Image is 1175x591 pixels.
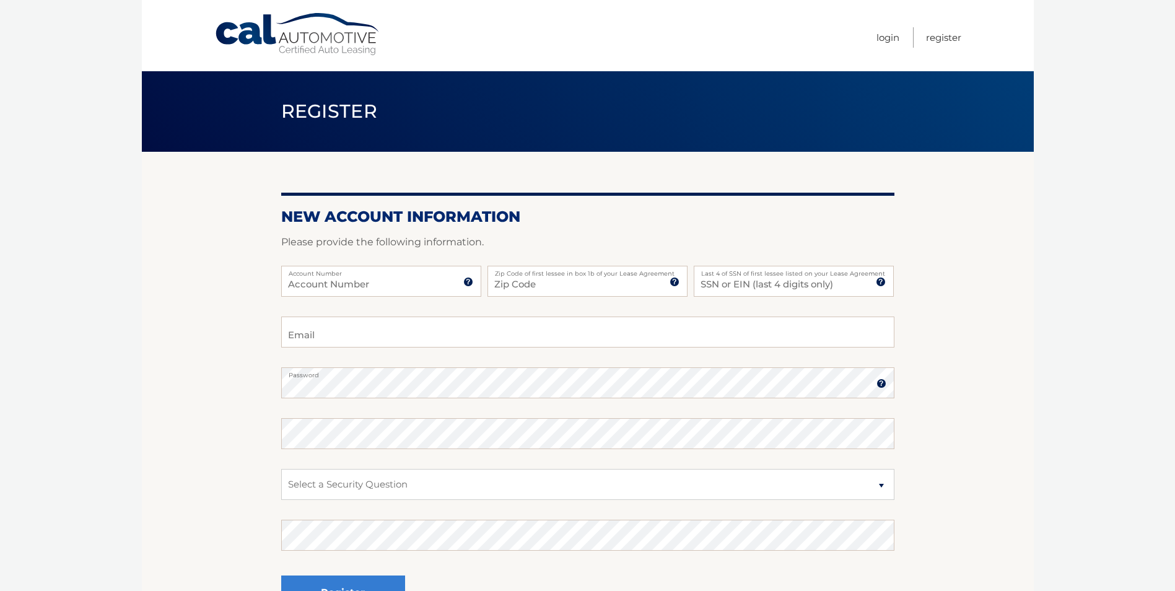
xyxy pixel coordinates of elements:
h2: New Account Information [281,208,894,226]
img: tooltip.svg [670,277,679,287]
input: SSN or EIN (last 4 digits only) [694,266,894,297]
input: Account Number [281,266,481,297]
span: Register [281,100,378,123]
img: tooltip.svg [463,277,473,287]
img: tooltip.svg [876,379,886,388]
input: Email [281,317,894,348]
p: Please provide the following information. [281,234,894,251]
label: Last 4 of SSN of first lessee listed on your Lease Agreement [694,266,894,276]
label: Password [281,367,894,377]
a: Login [876,27,899,48]
input: Zip Code [487,266,688,297]
a: Register [926,27,961,48]
a: Cal Automotive [214,12,382,56]
label: Account Number [281,266,481,276]
img: tooltip.svg [876,277,886,287]
label: Zip Code of first lessee in box 1b of your Lease Agreement [487,266,688,276]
